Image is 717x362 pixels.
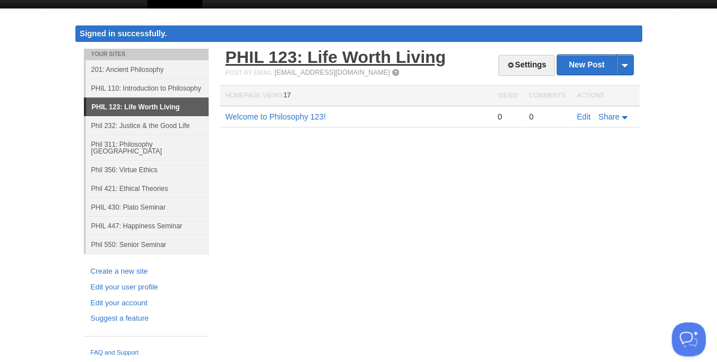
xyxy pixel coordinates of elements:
div: Signed in successfully. [75,25,642,42]
a: Edit your user profile [91,282,202,293]
th: Comments [523,86,571,107]
a: Phil 232: Justice & the Good Life [86,116,209,135]
a: Settings [498,55,554,76]
a: Phil 550: Senior Seminar [86,235,209,254]
a: New Post [557,55,633,75]
span: Post by Email [226,69,273,76]
a: PHIL 430: Plato Seminar [86,198,209,216]
span: 17 [283,91,291,99]
a: PHIL 123: Life Worth Living [226,48,446,66]
th: Actions [571,86,639,107]
a: Edit your account [91,297,202,309]
th: Homepage Views [220,86,492,107]
div: 0 [529,112,565,122]
th: Views [492,86,523,107]
a: Welcome to Philosophy 123! [226,112,326,121]
a: Phil 356: Virtue Ethics [86,160,209,179]
div: 0 [498,112,517,122]
iframe: Help Scout Beacon - Open [672,322,706,356]
a: Edit [577,112,591,121]
a: PHIL 447: Happiness Seminar [86,216,209,235]
a: FAQ and Support [91,348,202,358]
a: PHIL 110: Introduction to Philosophy [86,79,209,97]
a: 201: Ancient Philosophy [86,60,209,79]
a: Phil 421: Ethical Theories [86,179,209,198]
li: Your Sites [84,49,209,60]
a: PHIL 123: Life Worth Living [86,98,209,116]
a: Suggest a feature [91,313,202,325]
a: Phil 311: Philosophy [GEOGRAPHIC_DATA] [86,135,209,160]
a: [EMAIL_ADDRESS][DOMAIN_NAME] [274,69,389,76]
span: Share [599,112,620,121]
a: Create a new site [91,266,202,278]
